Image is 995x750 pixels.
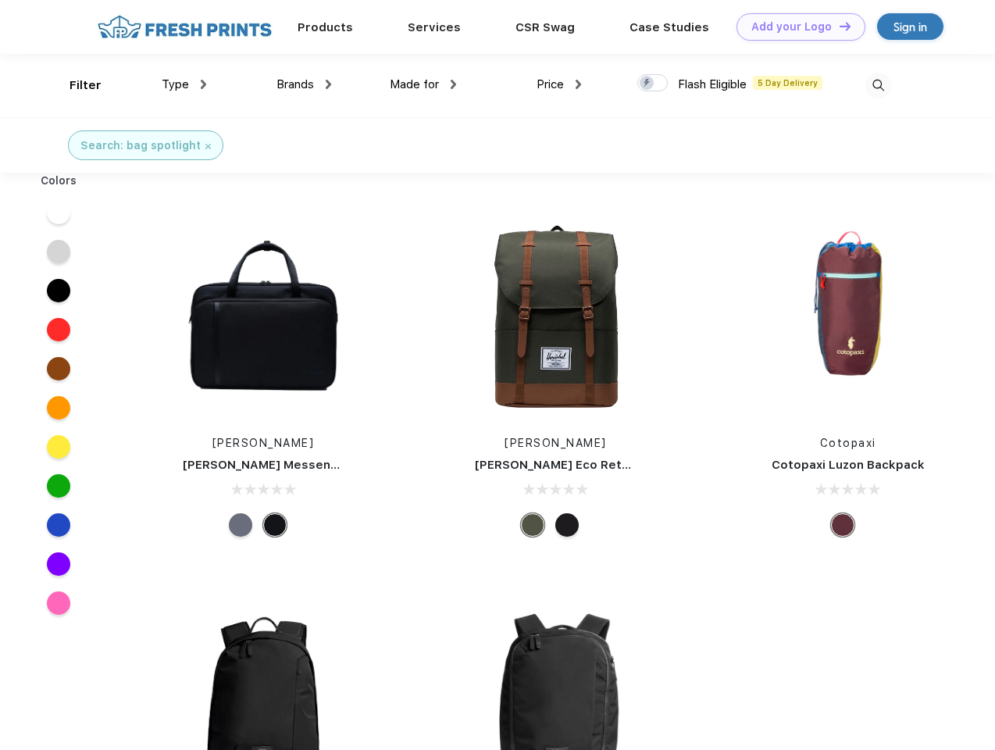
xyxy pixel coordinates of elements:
span: Price [537,77,564,91]
div: Sign in [893,18,927,36]
img: dropdown.png [326,80,331,89]
a: Products [298,20,353,34]
img: func=resize&h=266 [451,212,659,420]
span: Type [162,77,189,91]
div: Forest [521,513,544,537]
img: dropdown.png [201,80,206,89]
img: func=resize&h=266 [159,212,367,420]
span: Brands [276,77,314,91]
div: Black [263,513,287,537]
a: Cotopaxi [820,437,876,449]
span: Made for [390,77,439,91]
div: Raven Crosshatch [229,513,252,537]
div: Search: bag spotlight [80,137,201,154]
a: Cotopaxi Luzon Backpack [772,458,925,472]
img: dropdown.png [576,80,581,89]
img: desktop_search.svg [865,73,891,98]
a: Sign in [877,13,943,40]
div: Colors [29,173,89,189]
span: Flash Eligible [678,77,747,91]
a: [PERSON_NAME] Eco Retreat 15" Computer Backpack [475,458,794,472]
a: [PERSON_NAME] [212,437,315,449]
img: dropdown.png [451,80,456,89]
a: [PERSON_NAME] [505,437,607,449]
img: func=resize&h=266 [744,212,952,420]
div: Filter [70,77,102,95]
div: Add your Logo [751,20,832,34]
img: fo%20logo%202.webp [93,13,276,41]
a: [PERSON_NAME] Messenger [183,458,351,472]
img: filter_cancel.svg [205,144,211,149]
img: DT [840,22,851,30]
div: Surprise [831,513,854,537]
span: 5 Day Delivery [753,76,822,90]
div: Black [555,513,579,537]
